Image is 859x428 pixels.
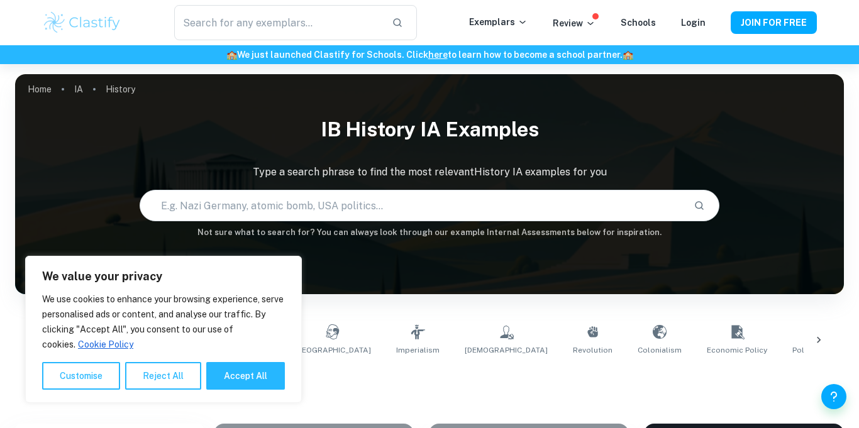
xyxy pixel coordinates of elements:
img: Clastify logo [42,10,122,35]
button: JOIN FOR FREE [731,11,817,34]
span: [DEMOGRAPHIC_DATA] [465,344,548,356]
span: [GEOGRAPHIC_DATA] [294,344,371,356]
span: Economic Policy [707,344,767,356]
p: History [106,82,135,96]
button: Reject All [125,362,201,390]
button: Accept All [206,362,285,390]
input: Search for any exemplars... [174,5,382,40]
button: Customise [42,362,120,390]
span: Revolution [573,344,612,356]
span: 🏫 [623,50,633,60]
h1: All History IA Examples [57,371,802,393]
button: Help and Feedback [821,384,846,409]
p: Type a search phrase to find the most relevant History IA examples for you [15,165,844,180]
a: here [428,50,448,60]
a: IA [74,80,83,98]
h6: Not sure what to search for? You can always look through our example Internal Assessments below f... [15,226,844,239]
div: We value your privacy [25,256,302,403]
h6: We just launched Clastify for Schools. Click to learn how to become a school partner. [3,48,856,62]
input: E.g. Nazi Germany, atomic bomb, USA politics... [140,188,684,223]
a: Cookie Policy [77,339,134,350]
p: We use cookies to enhance your browsing experience, serve personalised ads or content, and analys... [42,292,285,352]
h1: IB History IA examples [15,109,844,150]
button: Search [689,195,710,216]
p: Review [553,16,596,30]
a: Schools [621,18,656,28]
span: Colonialism [638,344,682,356]
a: Login [681,18,706,28]
p: Exemplars [469,15,528,29]
span: 🏫 [226,50,237,60]
a: Home [28,80,52,98]
p: We value your privacy [42,269,285,284]
span: Imperialism [396,344,440,356]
